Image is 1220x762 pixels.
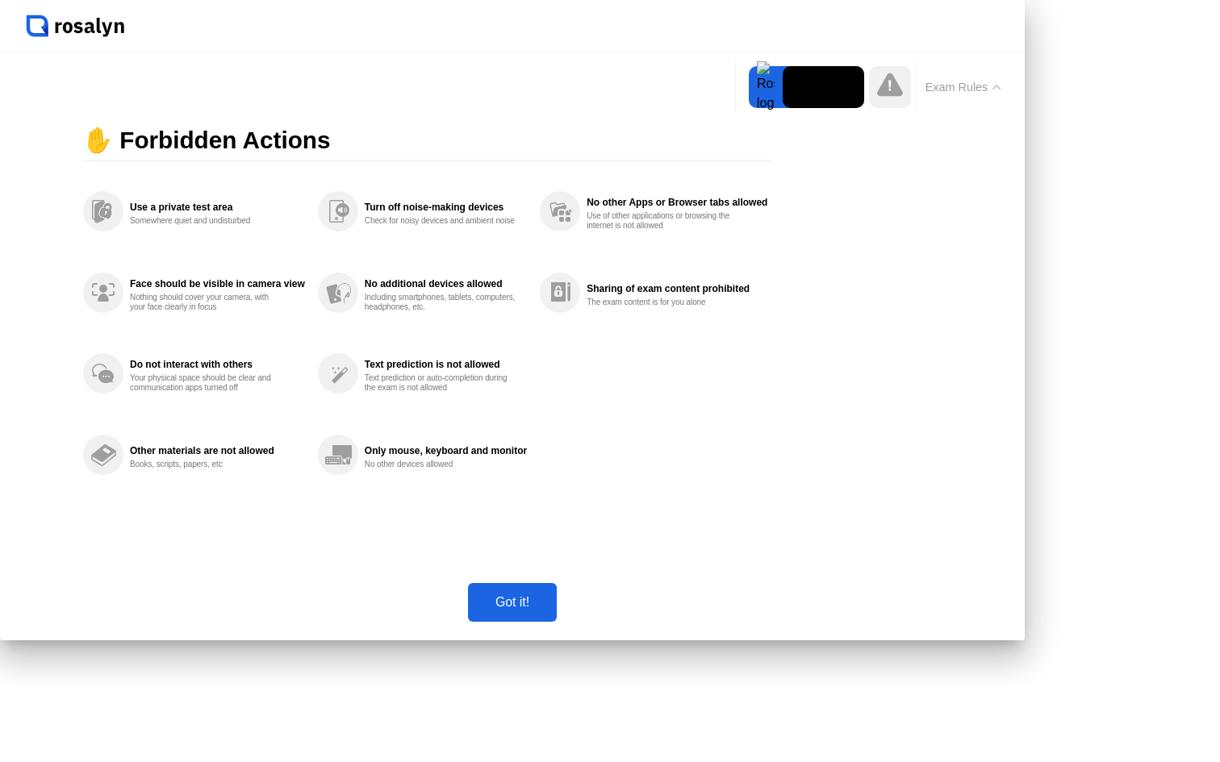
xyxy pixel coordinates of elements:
div: The exam content is for you alone [587,298,739,307]
div: Books, scripts, papers, etc [130,460,282,469]
div: Face should be visible in camera view [130,278,305,289]
div: Sharing of exam content prohibited [587,283,767,294]
div: Do not interact with others [130,359,305,370]
div: No other Apps or Browser tabs allowed [587,197,767,208]
button: Exam Rules [921,80,1006,94]
div: Turn off noise-making devices [365,202,527,213]
div: Only mouse, keyboard and monitor [365,445,527,456]
div: Got it! [473,595,552,610]
div: ✋ Forbidden Actions [83,121,771,161]
div: Somewhere quiet and undisturbed [130,216,282,226]
div: No other devices allowed [365,460,517,469]
div: No additional devices allowed [365,278,527,289]
div: Nothing should cover your camera, with your face clearly in focus [130,293,282,312]
button: Got it! [468,583,557,622]
div: Your physical space should be clear and communication apps turned off [130,373,282,393]
div: Use a private test area [130,202,305,213]
div: Text prediction is not allowed [365,359,527,370]
div: Check for noisy devices and ambient noise [365,216,517,226]
div: Text prediction or auto-completion during the exam is not allowed [365,373,517,393]
div: Other materials are not allowed [130,445,305,456]
div: Use of other applications or browsing the internet is not allowed [587,211,739,231]
div: Including smartphones, tablets, computers, headphones, etc. [365,293,517,312]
